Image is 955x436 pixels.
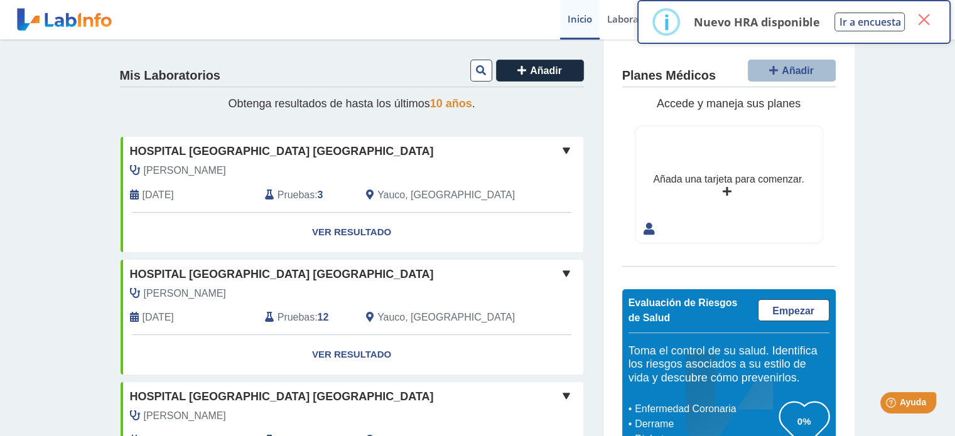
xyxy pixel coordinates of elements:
span: Hospital [GEOGRAPHIC_DATA] [GEOGRAPHIC_DATA] [130,266,434,283]
h4: Mis Laboratorios [120,68,220,83]
div: Añada una tarjeta para comenzar. [653,172,804,187]
iframe: Help widget launcher [843,387,941,422]
span: 2024-07-17 [143,188,174,203]
span: Añadir [782,65,814,76]
span: Accede y maneja sus planes [657,97,801,110]
a: Ver Resultado [121,335,583,375]
div: : [256,310,357,325]
span: Añadir [530,65,562,76]
span: Pruebas [278,310,315,325]
span: Hospital [GEOGRAPHIC_DATA] [GEOGRAPHIC_DATA] [130,143,434,160]
button: Añadir [748,60,836,82]
button: Añadir [496,60,584,82]
span: Hospital [GEOGRAPHIC_DATA] [GEOGRAPHIC_DATA] [130,388,434,405]
b: 12 [318,312,329,322]
span: Delgado Moura, Janitza [144,286,226,301]
span: Pruebas [278,188,315,203]
div: : [256,188,357,203]
button: Close this dialog [912,8,935,31]
li: Derrame [632,417,779,432]
h3: 0% [779,413,829,429]
h4: Planes Médicos [622,68,716,83]
a: Empezar [758,299,829,321]
span: Empezar [772,306,814,316]
a: Ver Resultado [121,213,583,252]
span: 2024-05-22 [143,310,174,325]
span: Yauco, PR [377,310,515,325]
span: Delgado Moura, Janitza [144,408,226,423]
span: Delgado Moura, Janitza [144,163,226,178]
span: Obtenga resultados de hasta los últimos . [228,97,475,110]
li: Enfermedad Coronaria [632,401,779,417]
span: 10 años [430,97,472,110]
b: 3 [318,189,323,200]
div: i [663,11,669,33]
h5: Toma el control de su salud. Identifica los riesgos asociados a su estilo de vida y descubre cómo... [629,344,829,385]
button: Ir a encuesta [834,13,905,31]
span: Yauco, PR [377,188,515,203]
span: Evaluación de Riesgos de Salud [629,297,738,323]
p: Nuevo HRA disponible [693,14,819,29]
